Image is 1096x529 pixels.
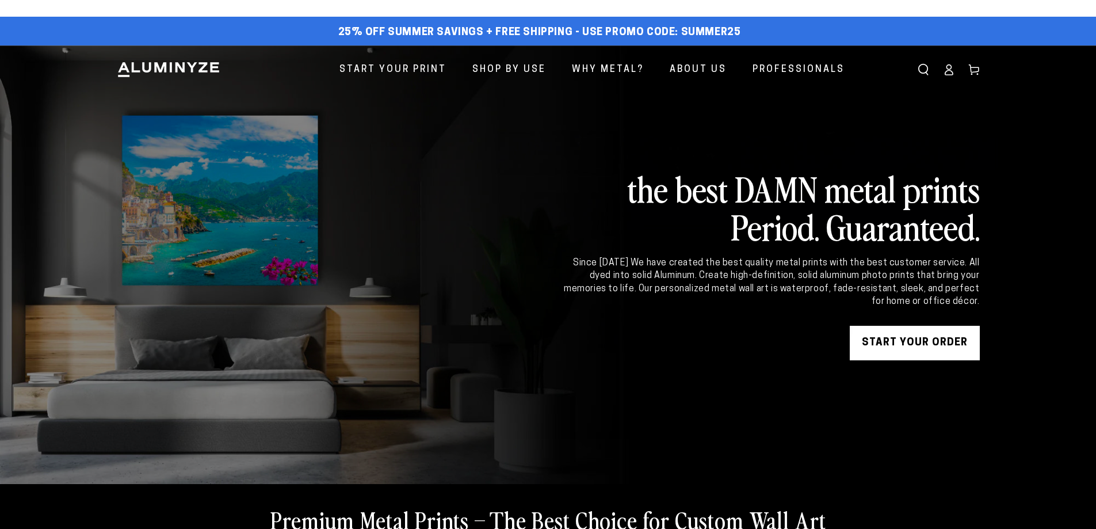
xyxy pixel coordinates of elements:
[572,62,644,78] span: Why Metal?
[744,55,853,85] a: Professionals
[339,62,446,78] span: Start Your Print
[117,61,220,78] img: Aluminyze
[562,257,980,309] div: Since [DATE] We have created the best quality metal prints with the best customer service. All dy...
[472,62,546,78] span: Shop By Use
[464,55,555,85] a: Shop By Use
[661,55,735,85] a: About Us
[850,326,980,360] a: START YOUR Order
[911,57,936,82] summary: Search our site
[563,55,652,85] a: Why Metal?
[562,169,980,245] h2: the best DAMN metal prints Period. Guaranteed.
[331,55,455,85] a: Start Your Print
[753,62,845,78] span: Professionals
[338,26,741,39] span: 25% off Summer Savings + Free Shipping - Use Promo Code: SUMMER25
[670,62,727,78] span: About Us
